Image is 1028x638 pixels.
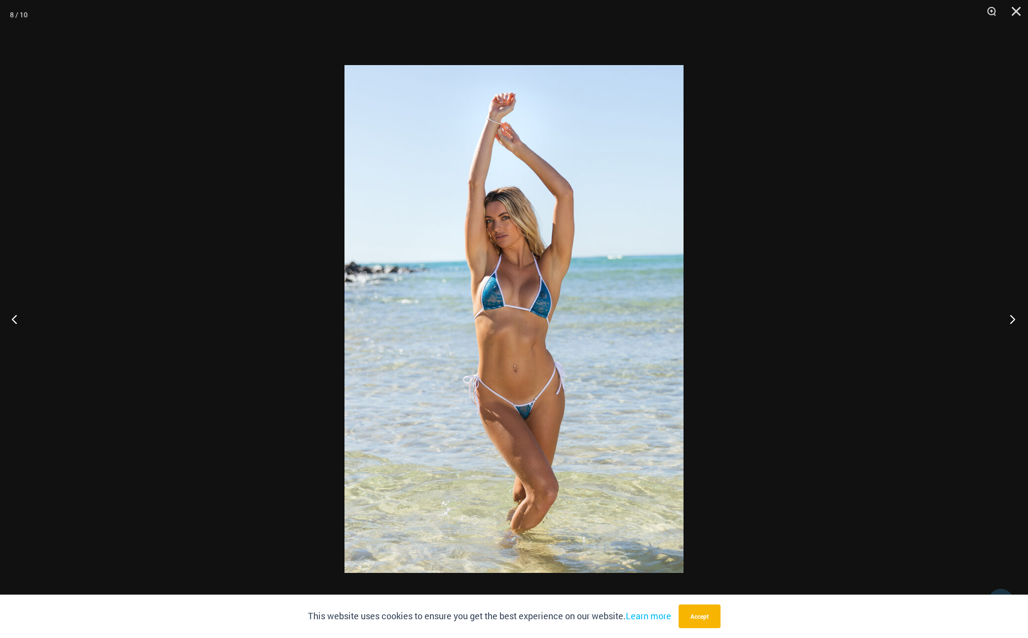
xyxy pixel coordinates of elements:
a: Learn more [626,610,671,622]
img: Waves Breaking Ocean 312 Top 456 Bottom 012 [344,65,684,573]
button: Accept [679,604,721,628]
p: This website uses cookies to ensure you get the best experience on our website. [308,609,671,624]
button: Next [991,294,1028,344]
div: 8 / 10 [10,7,28,22]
